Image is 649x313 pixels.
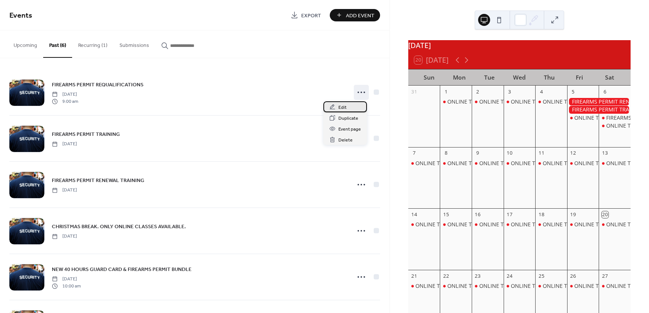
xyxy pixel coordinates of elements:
div: 25 [538,272,545,279]
div: 12 [570,150,577,156]
span: Delete [338,136,353,144]
div: 24 [506,272,513,279]
div: ONLINE TRAINING [599,221,631,228]
div: ONLINE TRAINING [447,160,494,167]
a: Export [285,9,327,21]
div: ONLINE TRAINING [599,160,631,167]
div: 19 [570,211,577,218]
span: NEW 40 HOURS GUARD CARD & FIREARMS PERMIT BUNDLE [52,266,192,274]
div: ONLINE TRAINING [504,160,536,167]
div: 20 [602,211,608,218]
div: ONLINE TRAINING [447,282,494,290]
span: Events [9,8,32,23]
div: ONLINE TRAINING [574,114,620,122]
div: ONLINE TRAINING [479,98,525,105]
div: ONLINE TRAINING [535,160,567,167]
div: 23 [474,272,481,279]
div: 7 [411,150,418,156]
div: ONLINE TRAINING [415,160,462,167]
div: ONLINE TRAINING [535,98,567,105]
span: [DATE] [52,187,77,194]
a: CHRISTMAS BREAK. ONLY ONLINE CLASSES AVAILABLE. [52,222,186,231]
a: FIREARMS PERMIT TRAINING [52,130,120,138]
div: ONLINE TRAINING [511,282,557,290]
div: ONLINE TRAINING [599,122,631,129]
div: ONLINE TRAINING [447,98,494,105]
span: Event page [338,125,361,133]
div: ONLINE TRAINING [408,221,440,228]
div: ONLINE TRAINING [543,160,589,167]
div: 2 [474,88,481,95]
div: ONLINE TRAINING [511,160,557,167]
span: 9:00 am [52,98,78,105]
div: ONLINE TRAINING [440,160,472,167]
a: NEW 40 HOURS GUARD CARD & FIREARMS PERMIT BUNDLE [52,265,192,274]
div: ONLINE TRAINING [574,221,620,228]
div: 18 [538,211,545,218]
div: Mon [444,69,474,86]
div: ONLINE TRAINING [574,282,620,290]
span: FIREARMS PERMIT RENEWAL TRAINING [52,177,144,185]
div: ONLINE TRAINING [567,221,599,228]
div: FIREARMS PERMIT RENEWAL TRAINING [567,98,631,105]
button: Submissions [113,30,155,57]
span: [DATE] [52,91,78,98]
div: Sun [414,69,444,86]
div: 5 [570,88,577,95]
div: ONLINE TRAINING [567,282,599,290]
div: ONLINE TRAINING [415,282,462,290]
div: ONLINE TRAINING [504,282,536,290]
div: ONLINE TRAINING [408,282,440,290]
div: 17 [506,211,513,218]
span: CHRISTMAS BREAK. ONLY ONLINE CLASSES AVAILABLE. [52,223,186,231]
span: Add Event [346,12,374,20]
div: ONLINE TRAINING [472,160,504,167]
div: 14 [411,211,418,218]
div: [DATE] [408,40,631,51]
span: Duplicate [338,114,358,122]
a: FIREARMS PERMIT REQUALIFICATIONS [52,80,143,89]
div: Fri [564,69,595,86]
div: 1 [443,88,450,95]
div: ONLINE TRAINING [504,221,536,228]
div: 15 [443,211,450,218]
div: ONLINE TRAINING [472,282,504,290]
div: 10 [506,150,513,156]
span: [DATE] [52,276,81,283]
div: ONLINE TRAINING [511,221,557,228]
div: Sat [595,69,625,86]
span: Export [301,12,321,20]
div: ONLINE TRAINING [511,98,557,105]
span: Edit [338,104,347,111]
button: Recurring (1) [72,30,113,57]
a: FIREARMS PERMIT RENEWAL TRAINING [52,176,144,185]
div: ONLINE TRAINING [440,282,472,290]
div: 6 [602,88,608,95]
div: ONLINE TRAINING [415,221,462,228]
div: ONLINE TRAINING [543,282,589,290]
span: FIREARMS PERMIT TRAINING [52,131,120,138]
div: ONLINE TRAINING [567,114,599,122]
div: 3 [506,88,513,95]
div: ONLINE TRAINING [440,221,472,228]
div: 13 [602,150,608,156]
div: 26 [570,272,577,279]
div: ONLINE TRAINING [543,98,589,105]
div: 11 [538,150,545,156]
div: Thu [534,69,564,86]
div: ONLINE TRAINING [447,221,494,228]
div: ONLINE TRAINING [504,98,536,105]
button: Upcoming [8,30,43,57]
button: Add Event [330,9,380,21]
div: ONLINE TRAINING [408,160,440,167]
button: Past (6) [43,30,72,58]
div: Wed [504,69,534,86]
span: [DATE] [52,141,77,147]
div: ONLINE TRAINING [472,221,504,228]
div: ONLINE TRAINING [599,282,631,290]
span: FIREARMS PERMIT REQUALIFICATIONS [52,81,143,89]
div: 27 [602,272,608,279]
div: FIREARMS PERMIT TRAINING [567,106,631,113]
div: Tue [474,69,504,86]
